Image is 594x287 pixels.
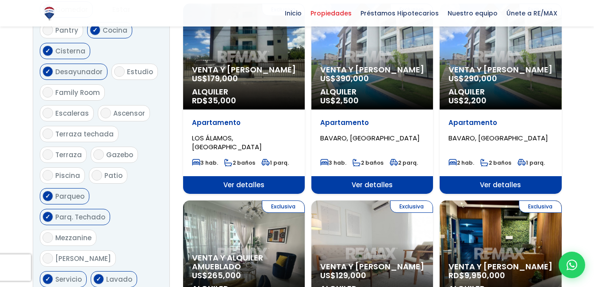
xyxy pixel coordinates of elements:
span: Venta y [PERSON_NAME] [320,262,424,271]
input: Lavado [93,274,104,284]
span: Escaleras [55,109,89,118]
span: Exclusiva [519,200,562,213]
span: 1 parq. [261,159,289,166]
span: US$ [448,95,487,106]
span: 390,000 [336,73,369,84]
span: Exclusiva [390,200,433,213]
span: US$ [320,95,359,106]
span: 2 baños [224,159,255,166]
span: Propiedades [306,7,356,20]
span: Cisterna [55,46,85,56]
span: Inicio [280,7,306,20]
span: BAVARO, [GEOGRAPHIC_DATA] [320,133,420,143]
span: Ascensor [113,109,145,118]
span: Piscina [55,171,80,180]
input: Gazebo [93,149,104,160]
span: [PERSON_NAME] [55,254,111,263]
span: Venta y alquiler amueblado [192,253,296,271]
span: Cocina [103,26,127,35]
span: Mezzanine [55,233,92,242]
span: Préstamos Hipotecarios [356,7,443,20]
input: Family Room [42,87,53,98]
span: Alquiler [192,87,296,96]
span: Pantry [55,26,78,35]
input: Terraza [42,149,53,160]
span: Ver detalles [311,176,433,194]
span: 2 baños [480,159,511,166]
span: Ver detalles [440,176,561,194]
span: 9,950,000 [464,270,505,281]
span: US$ [192,270,241,281]
input: Estudio [114,66,125,77]
span: 2 parq. [390,159,418,166]
input: Parqueo [42,191,53,201]
span: Alquiler [448,87,552,96]
span: 2 baños [353,159,383,166]
span: Venta y [PERSON_NAME] [448,65,552,74]
span: Alquiler [320,87,424,96]
img: Logo de REMAX [42,6,57,21]
input: Desayunador [42,66,53,77]
span: Patio [104,171,123,180]
span: Desayunador [55,67,103,76]
span: Servicio [55,275,82,284]
span: Nuestro equipo [443,7,502,20]
span: LOS ÁLAMOS, [GEOGRAPHIC_DATA] [192,133,262,151]
input: Escaleras [42,108,53,118]
span: 179,000 [207,73,238,84]
span: Family Room [55,88,100,97]
span: Únete a RE/MAX [502,7,562,20]
span: Lavado [106,275,132,284]
span: Terraza [55,150,82,159]
span: US$ [320,270,366,281]
span: Venta y [PERSON_NAME] [320,65,424,74]
span: 2,200 [464,95,487,106]
a: Exclusiva Venta y [PERSON_NAME] US$390,000 Alquiler US$2,500 Apartamento BAVARO, [GEOGRAPHIC_DATA... [311,4,433,194]
span: RD$ [192,95,236,106]
input: Mezzanine [42,232,53,243]
span: 129,000 [336,270,366,281]
input: Parq. Techado [42,211,53,222]
span: BAVARO, [GEOGRAPHIC_DATA] [448,133,548,143]
input: Piscina [42,170,53,181]
span: Terraza techada [55,129,114,139]
a: Exclusiva Venta y [PERSON_NAME] US$290,000 Alquiler US$2,200 Apartamento BAVARO, [GEOGRAPHIC_DATA... [440,4,561,194]
span: US$ [448,73,497,84]
span: Gazebo [106,150,133,159]
span: 3 hab. [320,159,346,166]
span: 265,000 [207,270,241,281]
span: 3 hab. [192,159,218,166]
span: Estudio [127,67,153,76]
span: Parq. Techado [55,212,105,222]
span: 290,000 [464,73,497,84]
span: 2 hab. [448,159,474,166]
span: 35,000 [208,95,236,106]
input: Cocina [90,25,100,35]
span: 1 parq. [517,159,545,166]
span: RD$ [448,270,505,281]
input: Pantry [42,25,53,35]
a: Exclusiva Venta y [PERSON_NAME] US$179,000 Alquiler RD$35,000 Apartamento LOS ÁLAMOS, [GEOGRAPHIC... [183,4,305,194]
input: Cisterna [42,45,53,56]
span: Parqueo [55,192,84,201]
input: Terraza techada [42,128,53,139]
span: Venta y [PERSON_NAME] [448,262,552,271]
input: Patio [92,170,102,181]
input: Servicio [42,274,53,284]
span: Ver detalles [183,176,305,194]
p: Apartamento [448,118,552,127]
p: Apartamento [320,118,424,127]
span: US$ [320,73,369,84]
span: US$ [192,73,238,84]
span: Venta y [PERSON_NAME] [192,65,296,74]
span: Exclusiva [262,200,305,213]
input: Ascensor [100,108,111,118]
p: Apartamento [192,118,296,127]
span: 2,500 [336,95,359,106]
input: [PERSON_NAME] [42,253,53,264]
